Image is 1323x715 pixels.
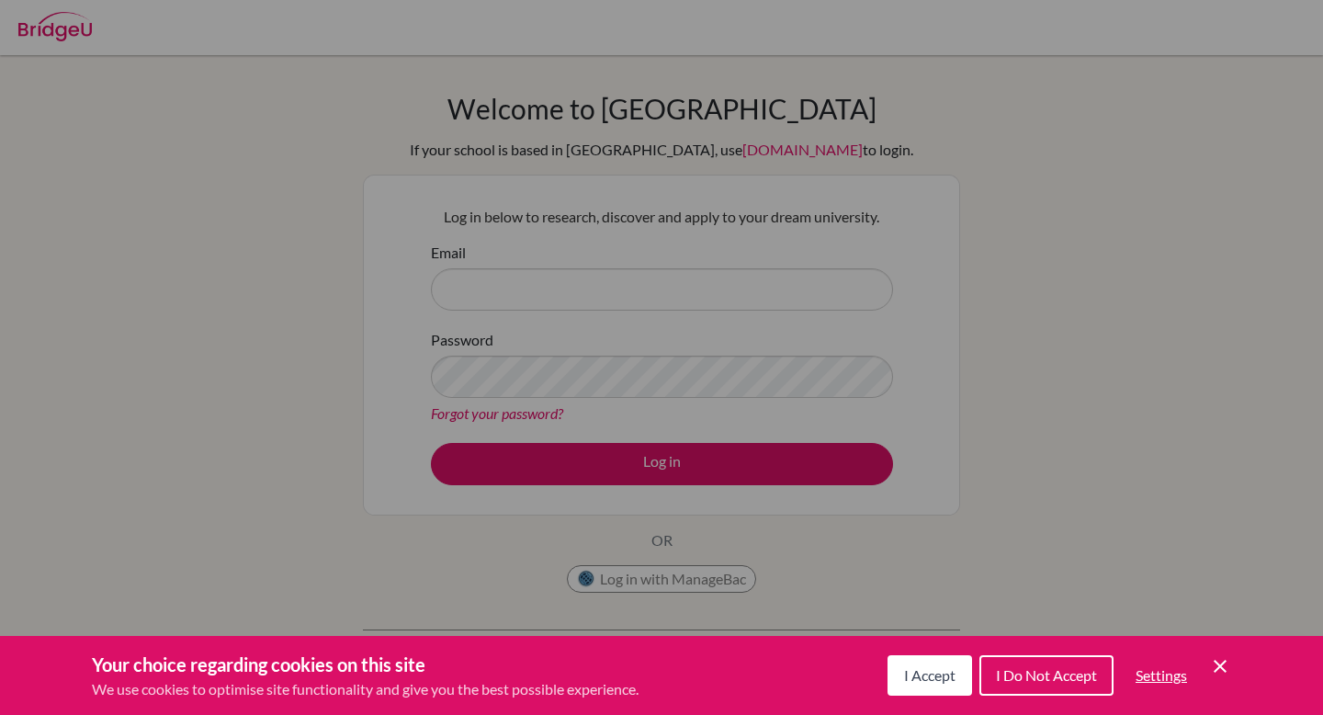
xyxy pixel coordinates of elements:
button: Settings [1121,657,1202,694]
span: I Accept [904,666,955,684]
p: We use cookies to optimise site functionality and give you the best possible experience. [92,678,639,700]
button: I Do Not Accept [979,655,1114,696]
span: Settings [1136,666,1187,684]
span: I Do Not Accept [996,666,1097,684]
button: Save and close [1209,655,1231,677]
button: I Accept [888,655,972,696]
h3: Your choice regarding cookies on this site [92,651,639,678]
